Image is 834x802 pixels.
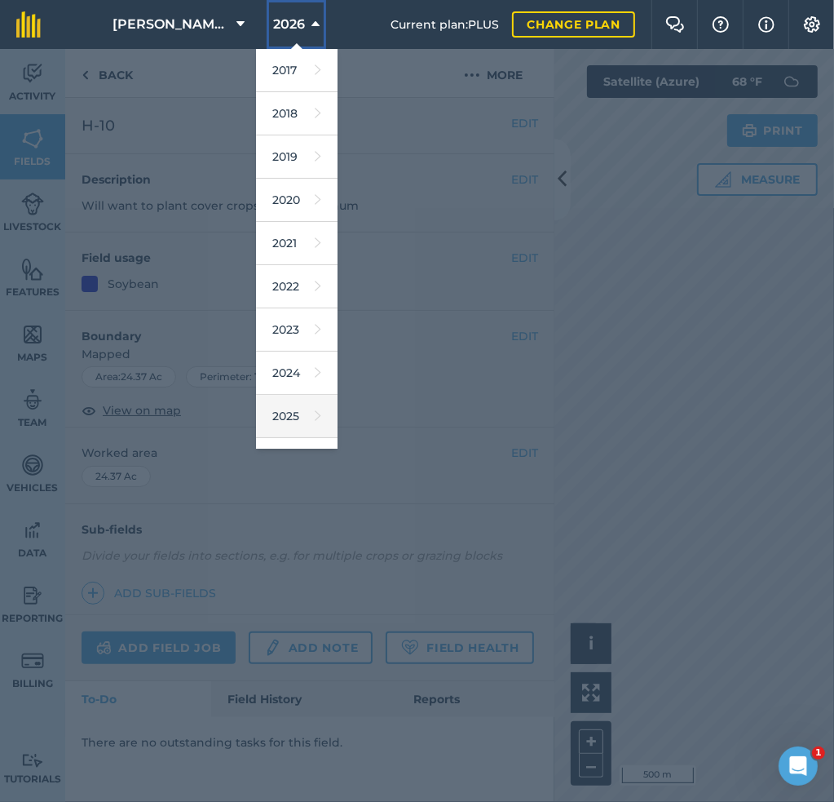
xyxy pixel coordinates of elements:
a: 2021 [256,222,338,265]
a: 2020 [256,179,338,222]
img: fieldmargin Logo [16,11,41,38]
a: 2017 [256,49,338,92]
a: 2026 [256,438,338,481]
img: svg+xml;base64,PHN2ZyB4bWxucz0iaHR0cDovL3d3dy53My5vcmcvMjAwMC9zdmciIHdpZHRoPSIxNyIgaGVpZ2h0PSIxNy... [758,15,774,34]
iframe: Intercom live chat [779,747,818,786]
a: 2018 [256,92,338,135]
a: Change plan [512,11,635,38]
a: 2025 [256,395,338,438]
img: Two speech bubbles overlapping with the left bubble in the forefront [665,16,685,33]
a: 2022 [256,265,338,308]
a: 2023 [256,308,338,352]
img: A cog icon [802,16,822,33]
img: A question mark icon [711,16,730,33]
span: Current plan : PLUS [391,16,499,33]
a: 2024 [256,352,338,395]
a: 2019 [256,135,338,179]
span: 2026 [273,15,305,34]
span: [PERSON_NAME] Farm [113,15,230,34]
span: 1 [812,747,825,760]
